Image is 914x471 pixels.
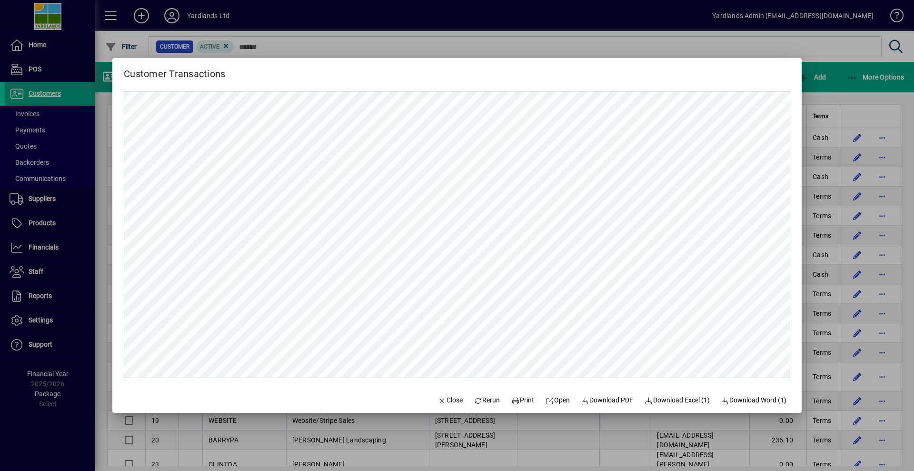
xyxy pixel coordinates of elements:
a: Open [542,392,574,409]
button: Close [434,392,467,409]
span: Download Excel (1) [645,395,710,405]
span: Download PDF [581,395,634,405]
span: Download Word (1) [721,395,787,405]
span: Open [546,395,570,405]
h2: Customer Transactions [112,58,237,81]
button: Download Excel (1) [641,392,714,409]
button: Print [507,392,538,409]
button: Download Word (1) [717,392,791,409]
a: Download PDF [577,392,637,409]
span: Close [438,395,463,405]
span: Rerun [474,395,500,405]
span: Print [511,395,534,405]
